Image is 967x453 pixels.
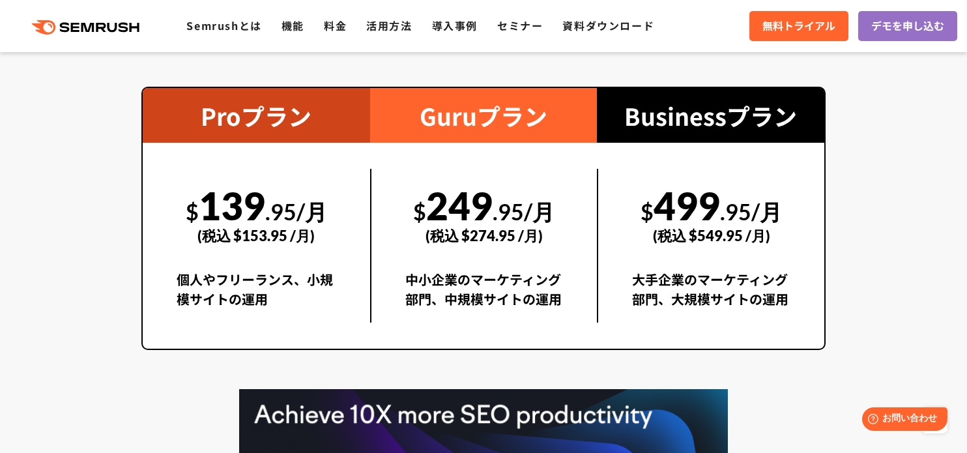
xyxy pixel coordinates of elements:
span: $ [413,198,426,225]
div: Businessプラン [597,88,824,143]
div: Guruプラン [370,88,598,143]
span: 無料トライアル [762,18,835,35]
span: デモを申し込む [871,18,944,35]
a: 機能 [281,18,304,33]
span: .95/月 [265,198,327,225]
span: .95/月 [493,198,555,225]
div: (税込 $153.95 /月) [177,212,336,259]
a: 導入事例 [432,18,478,33]
a: デモを申し込む [858,11,957,41]
div: Proプラン [143,88,370,143]
div: 249 [405,169,564,259]
a: 資料ダウンロード [562,18,654,33]
div: (税込 $274.95 /月) [405,212,564,259]
div: 大手企業のマーケティング部門、大規模サイトの運用 [632,270,790,323]
div: 個人やフリーランス、小規模サイトの運用 [177,270,336,323]
a: 活用方法 [366,18,412,33]
a: 無料トライアル [749,11,848,41]
div: 499 [632,169,790,259]
div: 139 [177,169,336,259]
a: セミナー [497,18,543,33]
a: Semrushとは [186,18,261,33]
a: 料金 [324,18,347,33]
span: $ [641,198,654,225]
div: (税込 $549.95 /月) [632,212,790,259]
div: 中小企業のマーケティング部門、中規模サイトの運用 [405,270,564,323]
span: .95/月 [720,198,782,225]
iframe: Help widget launcher [851,402,953,439]
span: $ [186,198,199,225]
